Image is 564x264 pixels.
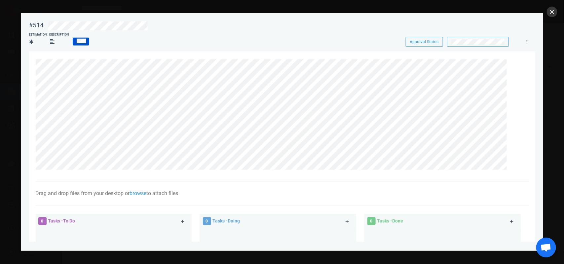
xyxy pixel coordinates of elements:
span: Tasks - To Do [48,218,75,223]
a: Aprire la chat [536,238,556,257]
span: 0 [38,217,47,225]
button: close [547,7,557,17]
span: Drag and drop files from your desktop or [36,190,130,196]
span: 0 [203,217,211,225]
div: #514 [29,21,44,29]
div: Estimation [29,33,47,37]
div: Description [50,33,69,37]
span: Tasks - Doing [213,218,240,223]
span: Tasks - Done [377,218,403,223]
span: to attach files [147,190,178,196]
button: Approval Status [406,37,443,47]
span: 0 [367,217,376,225]
a: browse [130,190,147,196]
